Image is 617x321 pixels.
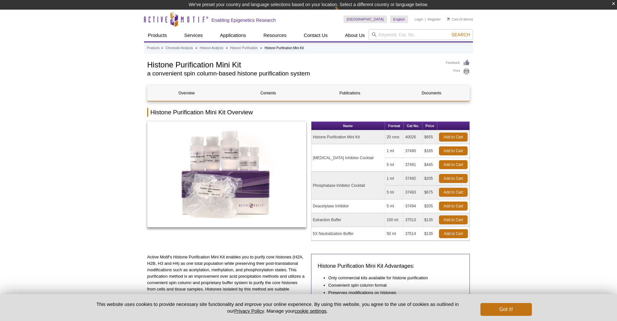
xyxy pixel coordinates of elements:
[423,199,437,213] td: $205
[234,308,264,314] a: Privacy Policy
[200,45,223,51] a: Histone Analysis
[260,46,262,50] li: »
[415,17,423,22] a: Login
[404,186,423,199] td: 37493
[344,15,387,23] a: [GEOGRAPHIC_DATA]
[85,301,470,314] p: This website uses cookies to provide necessary site functionality and improve your online experie...
[439,160,468,169] a: Add to Cart
[423,227,437,241] td: $135
[341,29,369,41] a: About Us
[423,130,437,144] td: $655
[390,15,408,23] a: English
[447,17,450,21] img: Your Cart
[439,202,468,211] a: Add to Cart
[311,213,385,227] td: Extraction Buffer
[147,45,159,51] a: Products
[147,59,439,69] h1: Histone Purification Mini Kit
[229,85,307,101] a: Contents
[452,32,470,37] span: Search
[423,186,437,199] td: $675
[439,215,468,224] a: Add to Cart
[195,46,197,50] li: »
[311,199,385,213] td: Deacetylase Inhibitor
[311,144,385,172] td: [MEDICAL_DATA] Inhibitor Cocktail
[423,213,437,227] td: $135
[427,17,441,22] a: Register
[404,158,423,172] td: 37491
[385,186,404,199] td: 5 ml
[230,45,258,51] a: Histone Purification
[385,172,404,186] td: 1 ml
[180,29,207,41] a: Services
[147,121,306,227] img: Histone Purification Mini Kit
[147,254,306,299] p: Active Motif's Histone Purification Mini Kit enables you to purify core histones (H2A, H2B, H3 an...
[423,122,437,130] th: Price
[311,172,385,199] td: Phosphatase Inhibitor Cocktail
[404,122,423,130] th: Cat No.
[311,122,385,130] th: Name
[385,130,404,144] td: 20 rxns
[404,227,423,241] td: 37514
[226,46,228,50] li: »
[211,17,276,23] h2: Enabling Epigenetics Research
[311,227,385,241] td: 5X Neutralization Buffer
[335,5,352,20] img: Change Here
[439,174,468,183] a: Add to Cart
[264,46,304,50] li: Histone Purification Mini Kit
[439,229,468,238] a: Add to Cart
[385,144,404,158] td: 1 ml
[439,146,468,155] a: Add to Cart
[423,158,437,172] td: $445
[447,15,473,23] li: (0 items)
[423,144,437,158] td: $165
[450,32,472,38] button: Search
[404,144,423,158] td: 37490
[369,29,473,40] input: Keyword, Cat. No.
[260,29,291,41] a: Resources
[220,293,232,298] i: in vitro
[216,29,250,41] a: Applications
[295,308,326,314] button: cookie settings
[439,188,468,197] a: Add to Cart
[165,45,193,51] a: Chromatin Analysis
[385,227,404,241] td: 50 ml
[147,71,439,76] h2: a convenient spin column-based histone purification system
[328,275,457,281] li: Only commercial kits available for histone purification
[404,172,423,186] td: 37492
[311,130,385,144] td: Histone Purification Mini Kit
[404,130,423,144] td: 40026
[446,68,470,75] a: Print
[425,15,426,23] li: |
[439,133,468,142] a: Add to Cart
[328,282,457,289] li: Convenient spin column format
[404,213,423,227] td: 37513
[300,29,331,41] a: Contact Us
[423,172,437,186] td: $205
[385,213,404,227] td: 100 ml
[446,59,470,66] a: Feedback
[328,290,457,296] li: Preserves modifications on histones
[447,17,458,22] a: Cart
[148,85,226,101] a: Overview
[318,262,463,270] h3: Histone Purification Mini Kit Advantages:
[392,85,470,101] a: Documents
[147,108,470,117] h2: Histone Purification Mini Kit Overview
[144,29,171,41] a: Products
[385,122,404,130] th: Format
[385,199,404,213] td: 5 ml
[161,46,163,50] li: »
[480,303,532,316] button: Got it!
[404,199,423,213] td: 37494
[385,158,404,172] td: 5 ml
[311,85,389,101] a: Publications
